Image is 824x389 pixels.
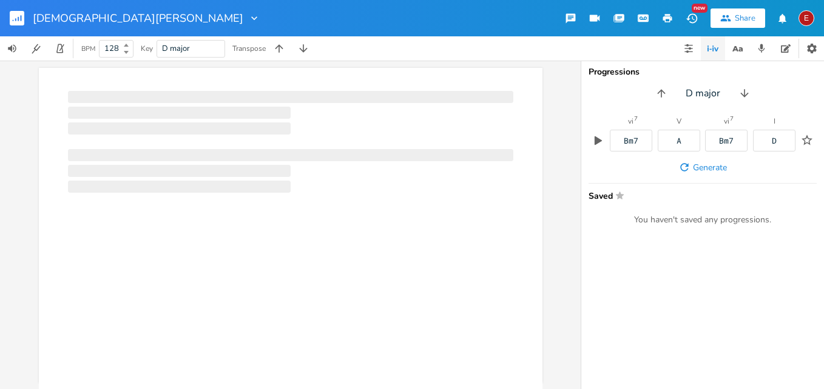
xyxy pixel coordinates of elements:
[589,191,809,200] span: Saved
[624,137,638,145] div: Bm7
[674,156,732,178] button: Generate
[774,118,775,125] div: I
[589,68,817,76] div: Progressions
[232,45,266,52] div: Transpose
[677,137,681,145] div: A
[677,118,681,125] div: V
[719,137,734,145] div: Bm7
[680,7,704,29] button: New
[772,137,777,145] div: D
[735,13,755,24] div: Share
[692,4,707,13] div: New
[162,43,190,54] span: D major
[686,87,720,101] span: D major
[33,13,243,24] span: [DEMOGRAPHIC_DATA][PERSON_NAME]
[628,118,633,125] div: vi
[724,118,729,125] div: vi
[711,8,765,28] button: Share
[81,45,95,52] div: BPM
[141,45,153,52] div: Key
[799,10,814,26] div: ECMcCready
[693,162,727,173] span: Generate
[730,116,734,122] sup: 7
[589,214,817,225] div: You haven't saved any progressions.
[799,4,814,32] button: E
[634,116,638,122] sup: 7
